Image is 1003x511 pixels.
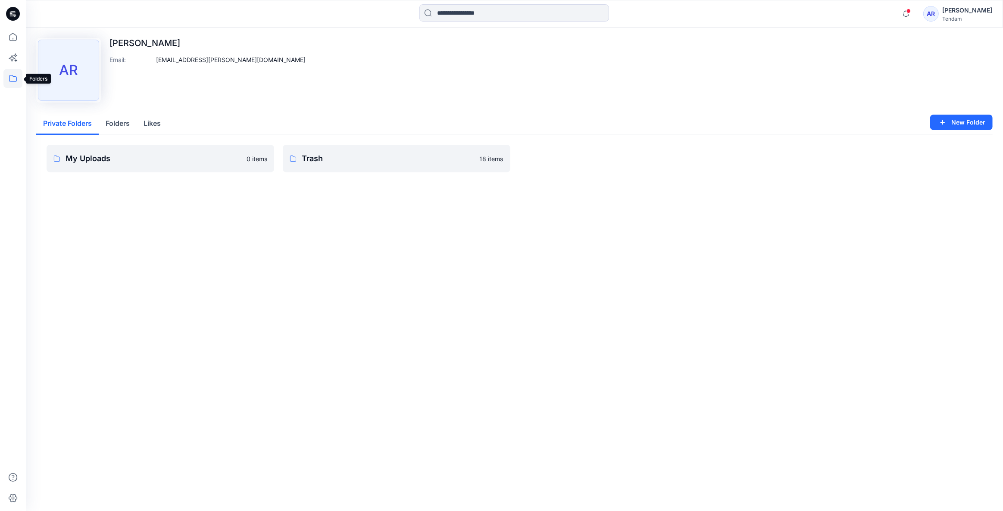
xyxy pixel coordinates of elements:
[137,113,168,135] button: Likes
[109,38,306,48] p: [PERSON_NAME]
[36,113,99,135] button: Private Folders
[942,5,992,16] div: [PERSON_NAME]
[480,154,503,163] p: 18 items
[930,115,993,130] button: New Folder
[942,16,992,22] div: Tendam
[156,55,306,64] p: [EMAIL_ADDRESS][PERSON_NAME][DOMAIN_NAME]
[923,6,939,22] div: AR
[99,113,137,135] button: Folders
[38,40,99,101] div: AR
[109,55,153,64] p: Email :
[302,153,475,165] p: Trash
[47,145,274,172] a: My Uploads0 items
[66,153,241,165] p: My Uploads
[283,145,510,172] a: Trash18 items
[247,154,267,163] p: 0 items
